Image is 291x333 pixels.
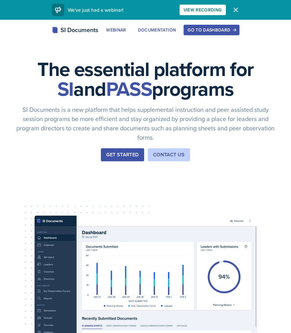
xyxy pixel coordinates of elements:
span: We've just had a webinar! [68,6,123,13]
div: SI Documents [52,25,98,35]
button: Documentation [134,25,180,35]
button: Contact Us [148,148,190,161]
button: View Recording [180,5,226,15]
div: View Recording [184,7,222,12]
div: Webinar [106,27,126,32]
button: Go to Dashboard [184,25,239,35]
div: Go to Dashboard [188,27,235,32]
div: Get Started [106,151,139,158]
div: Documentation [138,27,176,32]
button: Get Started [101,148,144,161]
div: Contact Us [153,151,185,158]
button: Webinar [102,25,130,35]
